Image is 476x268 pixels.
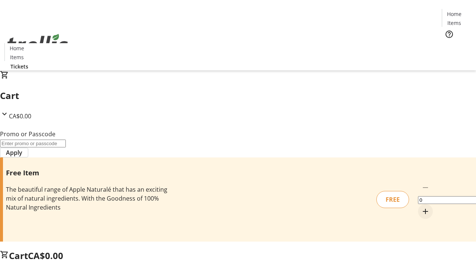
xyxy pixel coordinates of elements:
span: Home [447,10,461,18]
div: The beautiful range of Apple Naturalé that has an exciting mix of natural ingredients. With the G... [6,185,168,212]
div: FREE [376,191,409,208]
h3: Free Item [6,167,168,178]
span: CA$0.00 [28,249,63,262]
span: Tickets [10,63,28,70]
span: Home [10,44,24,52]
img: Orient E2E Organization nSBodVTfVw's Logo [4,26,71,63]
button: Help [442,27,457,42]
span: Items [10,53,24,61]
a: Home [442,10,466,18]
a: Items [5,53,29,61]
button: Increment by one [418,204,433,219]
span: CA$0.00 [9,112,31,120]
span: Apply [6,148,22,157]
span: Tickets [448,43,466,51]
a: Tickets [4,63,34,70]
a: Tickets [442,43,472,51]
a: Items [442,19,466,27]
span: Items [447,19,461,27]
a: Home [5,44,29,52]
